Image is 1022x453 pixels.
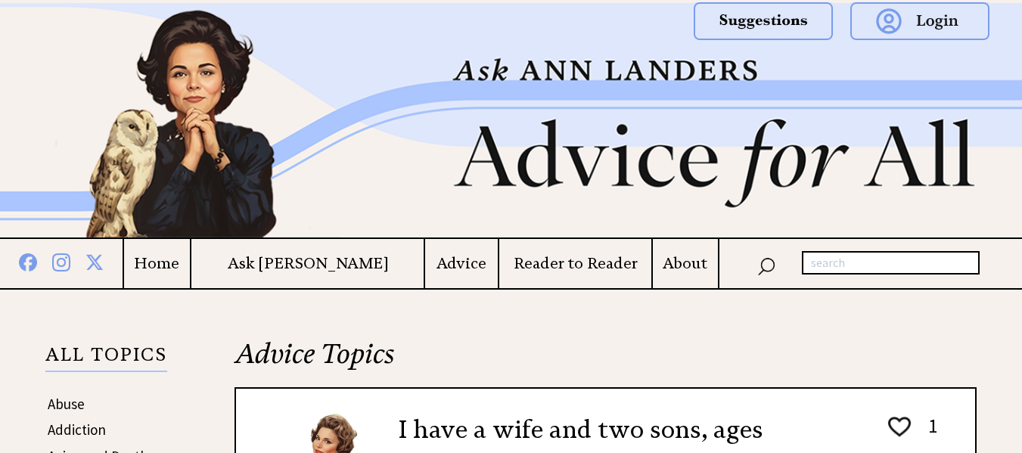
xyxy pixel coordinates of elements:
[48,395,85,413] a: Abuse
[48,420,106,439] a: Addiction
[45,346,167,372] p: ALL TOPICS
[425,254,498,273] a: Advice
[802,251,980,275] input: search
[19,250,37,271] img: facebook%20blue.png
[886,414,913,440] img: heart_outline%201.png
[850,2,989,40] img: login.png
[499,254,651,273] a: Reader to Reader
[52,250,70,271] img: instagram%20blue.png
[124,254,191,273] a: Home
[235,336,977,387] h2: Advice Topics
[653,254,718,273] a: About
[85,250,104,271] img: x%20blue.png
[191,254,424,273] a: Ask [PERSON_NAME]
[757,254,775,276] img: search_nav.png
[694,2,833,40] img: suggestions.png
